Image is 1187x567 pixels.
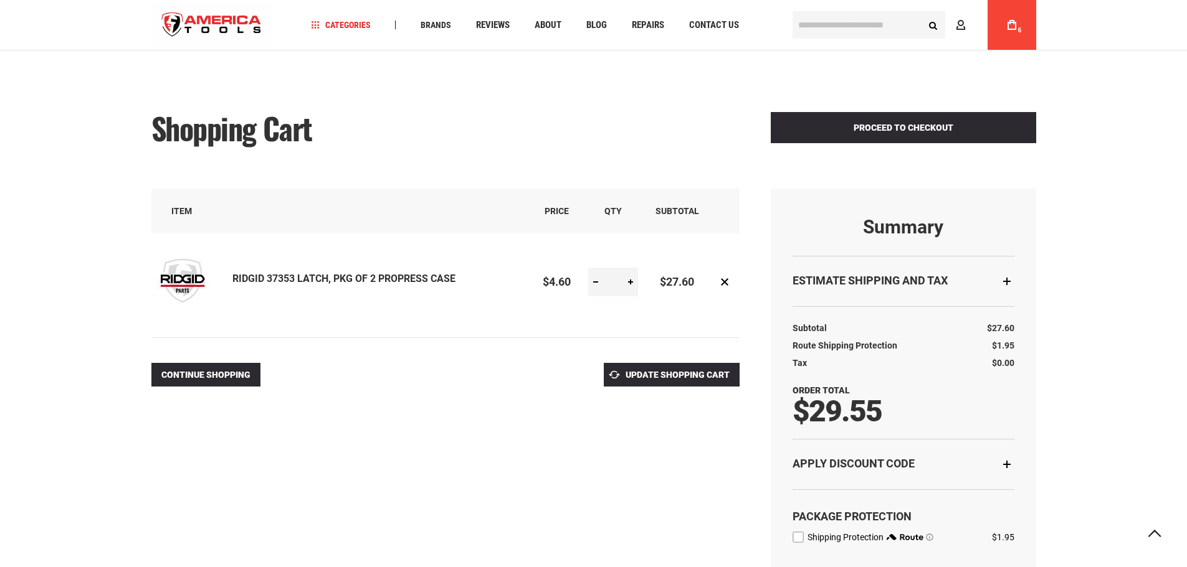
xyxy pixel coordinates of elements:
div: route shipping protection selector element [793,525,1014,543]
span: Contact Us [689,21,739,30]
a: Reviews [470,17,515,34]
strong: Estimate Shipping and Tax [793,274,948,287]
th: Route Shipping Protection [793,337,903,354]
span: $27.60 [987,323,1014,333]
span: Blog [586,21,607,30]
span: $1.95 [992,340,1014,350]
span: Item [171,206,192,216]
span: Shopping Cart [151,106,312,150]
span: Subtotal [655,206,699,216]
span: Continue Shopping [161,370,250,380]
a: Categories [305,17,376,34]
span: $27.60 [660,275,694,288]
a: Blog [581,17,613,34]
span: Brands [421,21,451,29]
span: Shipping Protection [808,532,884,542]
span: 6 [1018,27,1022,34]
a: About [529,17,567,34]
strong: Summary [793,217,1014,237]
span: $0.00 [992,358,1014,368]
a: Brands [415,17,457,34]
img: RIDGID 37353 LATCH, PKG OF 2 PROPRESS CASE [151,250,214,312]
span: Categories [311,21,371,29]
div: $1.95 [992,531,1014,543]
span: $4.60 [543,275,571,288]
a: RIDGID 37353 LATCH, PKG OF 2 PROPRESS CASE [232,273,455,284]
button: Search [922,13,945,37]
th: Tax [793,354,813,372]
th: Subtotal [793,319,833,337]
span: Proceed to Checkout [854,123,953,133]
span: Learn more [926,533,933,541]
strong: Order Total [793,385,850,395]
a: Repairs [626,17,670,34]
span: Qty [604,206,622,216]
a: RIDGID 37353 LATCH, PKG OF 2 PROPRESS CASE [151,250,232,315]
img: America Tools [151,2,272,49]
span: About [535,21,561,30]
span: Update Shopping Cart [626,370,730,380]
a: Contact Us [684,17,745,34]
span: Reviews [476,21,510,30]
button: Update Shopping Cart [604,363,740,387]
div: Package Protection [793,508,1014,525]
strong: Apply Discount Code [793,457,915,470]
button: Proceed to Checkout [771,112,1036,143]
span: Repairs [632,21,664,30]
span: Price [545,206,569,216]
a: store logo [151,2,272,49]
a: Continue Shopping [151,363,260,387]
span: $29.55 [793,393,882,429]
